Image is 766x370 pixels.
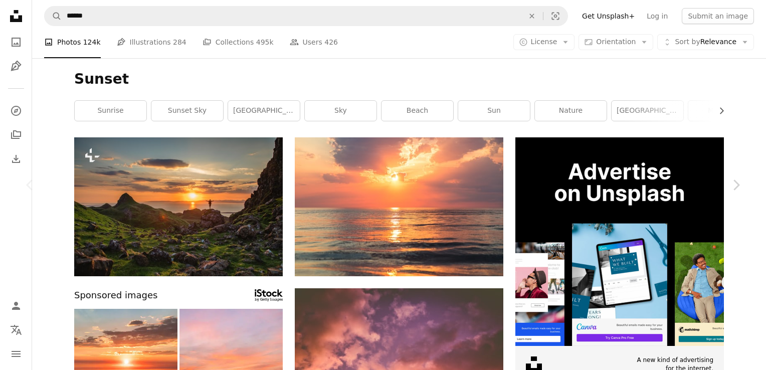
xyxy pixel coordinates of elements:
[706,137,766,233] a: Next
[675,37,736,47] span: Relevance
[612,101,683,121] a: [GEOGRAPHIC_DATA]
[117,26,186,58] a: Illustrations 284
[305,101,376,121] a: sky
[6,101,26,121] a: Explore
[203,26,274,58] a: Collections 495k
[45,7,62,26] button: Search Unsplash
[682,8,754,24] button: Submit an image
[535,101,607,121] a: nature
[641,8,674,24] a: Log in
[74,70,724,88] h1: Sunset
[44,6,568,26] form: Find visuals sitewide
[256,37,274,48] span: 495k
[151,101,223,121] a: sunset sky
[74,288,157,303] span: Sponsored images
[6,32,26,52] a: Photos
[6,296,26,316] a: Log in / Sign up
[295,137,503,276] img: sea under white clouds at golden hour
[515,137,724,346] img: file-1635990755334-4bfd90f37242image
[6,344,26,364] button: Menu
[228,101,300,121] a: [GEOGRAPHIC_DATA]
[6,56,26,76] a: Illustrations
[712,101,724,121] button: scroll list to the right
[513,34,575,50] button: License
[6,320,26,340] button: Language
[688,101,760,121] a: mountain
[675,38,700,46] span: Sort by
[381,101,453,121] a: beach
[173,37,186,48] span: 284
[531,38,557,46] span: License
[543,7,567,26] button: Visual search
[576,8,641,24] a: Get Unsplash+
[6,125,26,145] a: Collections
[290,26,338,58] a: Users 426
[74,137,283,276] img: a man standing on top of a lush green hillside
[579,34,653,50] button: Orientation
[657,34,754,50] button: Sort byRelevance
[74,202,283,211] a: a man standing on top of a lush green hillside
[458,101,530,121] a: sun
[324,37,338,48] span: 426
[521,7,543,26] button: Clear
[596,38,636,46] span: Orientation
[75,101,146,121] a: sunrise
[295,202,503,211] a: sea under white clouds at golden hour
